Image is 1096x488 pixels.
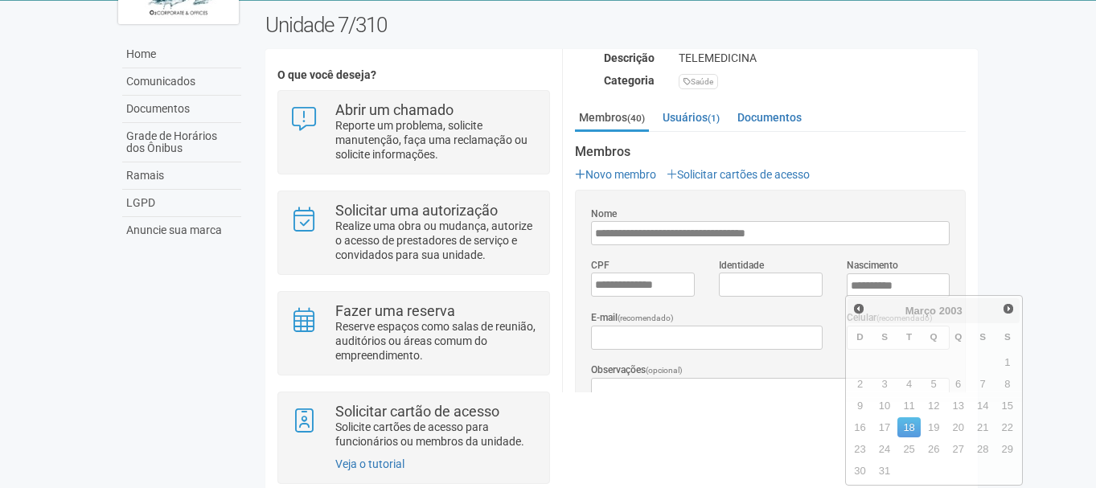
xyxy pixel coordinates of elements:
[659,105,724,129] a: Usuários(1)
[1004,331,1011,342] span: Sábado
[971,374,995,394] a: 7
[335,420,537,449] p: Solicite cartões de acesso para funcionários ou membros da unidade.
[575,168,656,181] a: Novo membro
[971,396,995,416] a: 14
[290,103,537,162] a: Abrir um chamado Reporte um problema, solicite manutenção, faça uma reclamação ou solicite inform...
[618,314,674,322] span: (recomendado)
[265,13,979,37] h2: Unidade 7/310
[122,68,241,96] a: Comunicados
[335,202,498,219] strong: Solicitar uma autorização
[335,403,499,420] strong: Solicitar cartão de acesso
[335,101,454,118] strong: Abrir um chamado
[897,374,921,394] a: 4
[946,439,970,459] a: 27
[122,96,241,123] a: Documentos
[905,305,936,317] span: Março
[873,417,897,437] a: 17
[922,439,946,459] a: 26
[290,404,537,449] a: Solicitar cartão de acesso Solicite cartões de acesso para funcionários ou membros da unidade.
[922,417,946,437] a: 19
[733,105,806,129] a: Documentos
[290,304,537,363] a: Fazer uma reserva Reserve espaços como salas de reunião, auditórios ou áreas comum do empreendime...
[922,396,946,416] a: 12
[930,331,938,342] span: Quarta
[971,417,995,437] a: 21
[604,74,655,87] strong: Categoria
[873,396,897,416] a: 10
[939,305,963,317] span: 2003
[335,118,537,162] p: Reporte um problema, solicite manutenção, faça uma reclamação ou solicite informações.
[995,374,1019,394] a: 8
[122,123,241,162] a: Grade de Horários dos Ônibus
[575,105,649,132] a: Membros(40)
[604,51,655,64] strong: Descrição
[946,374,970,394] a: 6
[277,69,550,81] h4: O que você deseja?
[848,461,872,481] a: 30
[122,162,241,190] a: Ramais
[719,258,764,273] label: Identidade
[852,302,865,315] span: Anterior
[1002,302,1015,315] span: Próximo
[848,439,872,459] a: 23
[708,113,720,124] small: (1)
[995,417,1019,437] a: 22
[873,461,897,481] a: 31
[848,396,872,416] a: 9
[873,374,897,394] a: 3
[873,439,897,459] a: 24
[122,217,241,244] a: Anuncie sua marca
[1000,300,1018,318] a: Próximo
[979,331,986,342] span: Sexta
[122,41,241,68] a: Home
[848,417,872,437] a: 16
[591,258,610,273] label: CPF
[897,417,921,437] a: 18
[946,417,970,437] a: 20
[591,207,617,221] label: Nome
[646,366,683,375] span: (opcional)
[849,300,868,318] a: Anterior
[122,190,241,217] a: LGPD
[290,203,537,262] a: Solicitar uma autorização Realize uma obra ou mudança, autorize o acesso de prestadores de serviç...
[897,396,921,416] a: 11
[335,302,455,319] strong: Fazer uma reserva
[856,331,863,342] span: Domingo
[575,145,966,159] strong: Membros
[946,396,970,416] a: 13
[591,310,674,326] label: E-mail
[971,439,995,459] a: 28
[897,439,921,459] a: 25
[847,258,898,273] label: Nascimento
[922,374,946,394] a: 5
[954,331,962,342] span: Quinta
[335,457,404,470] a: Veja o tutorial
[627,113,645,124] small: (40)
[906,331,912,342] span: Terça
[667,168,810,181] a: Solicitar cartões de acesso
[335,319,537,363] p: Reserve espaços como salas de reunião, auditórios ou áreas comum do empreendimento.
[848,374,872,394] a: 2
[335,219,537,262] p: Realize uma obra ou mudança, autorize o acesso de prestadores de serviço e convidados para sua un...
[591,363,683,378] label: Observações
[679,74,718,89] div: Saúde
[667,51,978,65] div: TELEMEDICINA
[995,352,1019,372] a: 1
[995,396,1019,416] a: 15
[881,331,888,342] span: Segunda
[995,439,1019,459] a: 29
